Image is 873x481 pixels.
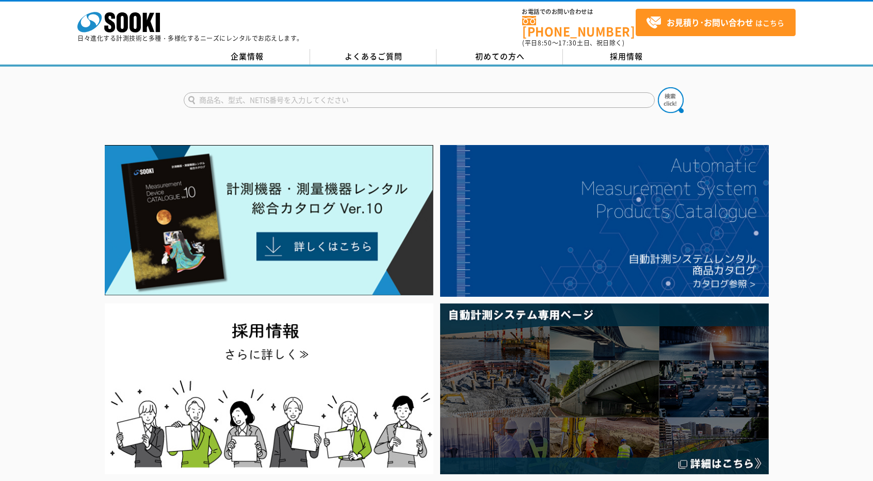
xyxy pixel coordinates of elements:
[105,145,433,296] img: Catalog Ver10
[636,9,796,36] a: お見積り･お問い合わせはこちら
[646,15,784,30] span: はこちら
[475,51,525,62] span: 初めての方へ
[184,92,655,108] input: 商品名、型式、NETIS番号を入力してください
[440,145,769,297] img: 自動計測システムカタログ
[522,38,624,47] span: (平日 ～ 土日、祝日除く)
[310,49,436,65] a: よくあるご質問
[558,38,577,47] span: 17:30
[77,35,303,41] p: 日々進化する計測技術と多種・多様化するニーズにレンタルでお応えします。
[184,49,310,65] a: 企業情報
[667,16,753,28] strong: お見積り･お問い合わせ
[538,38,552,47] span: 8:50
[522,9,636,15] span: お電話でのお問い合わせは
[563,49,689,65] a: 採用情報
[436,49,563,65] a: 初めての方へ
[440,303,769,474] img: 自動計測システム専用ページ
[522,16,636,37] a: [PHONE_NUMBER]
[105,303,433,474] img: SOOKI recruit
[658,87,684,113] img: btn_search.png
